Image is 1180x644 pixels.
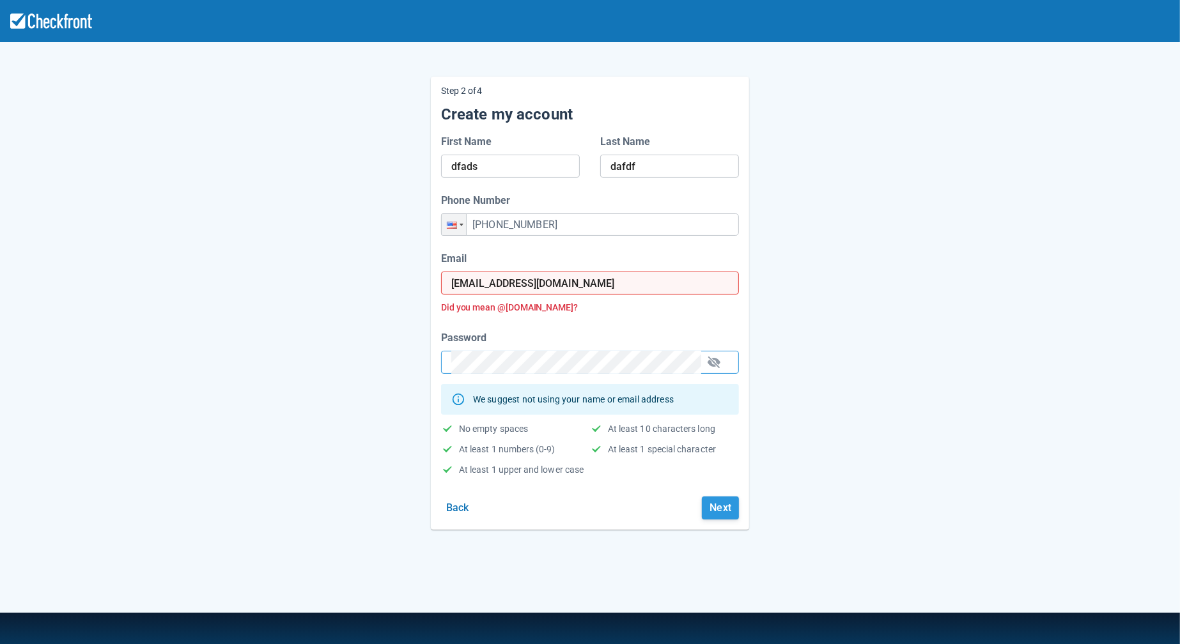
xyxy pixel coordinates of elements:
label: Password [441,330,492,346]
button: Did you mean @[DOMAIN_NAME]? [441,300,578,315]
div: We suggest not using your name or email address [473,388,674,411]
label: Last Name [600,134,655,149]
button: Back [441,496,474,519]
iframe: Chat Widget [997,506,1180,644]
div: United States: + 1 [442,214,466,235]
label: Phone Number [441,193,515,208]
p: Step 2 of 4 [441,87,739,95]
input: Enter your business email [451,272,729,295]
div: At least 1 upper and lower case [459,466,584,473]
div: At least 10 characters long [608,425,715,433]
a: Back [441,502,474,514]
div: At least 1 special character [608,445,716,453]
div: At least 1 numbers (0-9) [459,445,555,453]
label: First Name [441,134,497,149]
input: 555-555-1234 [441,213,739,236]
h5: Create my account [441,105,739,124]
button: Next [702,496,739,519]
label: Email [441,251,472,266]
div: No empty spaces [459,425,528,433]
